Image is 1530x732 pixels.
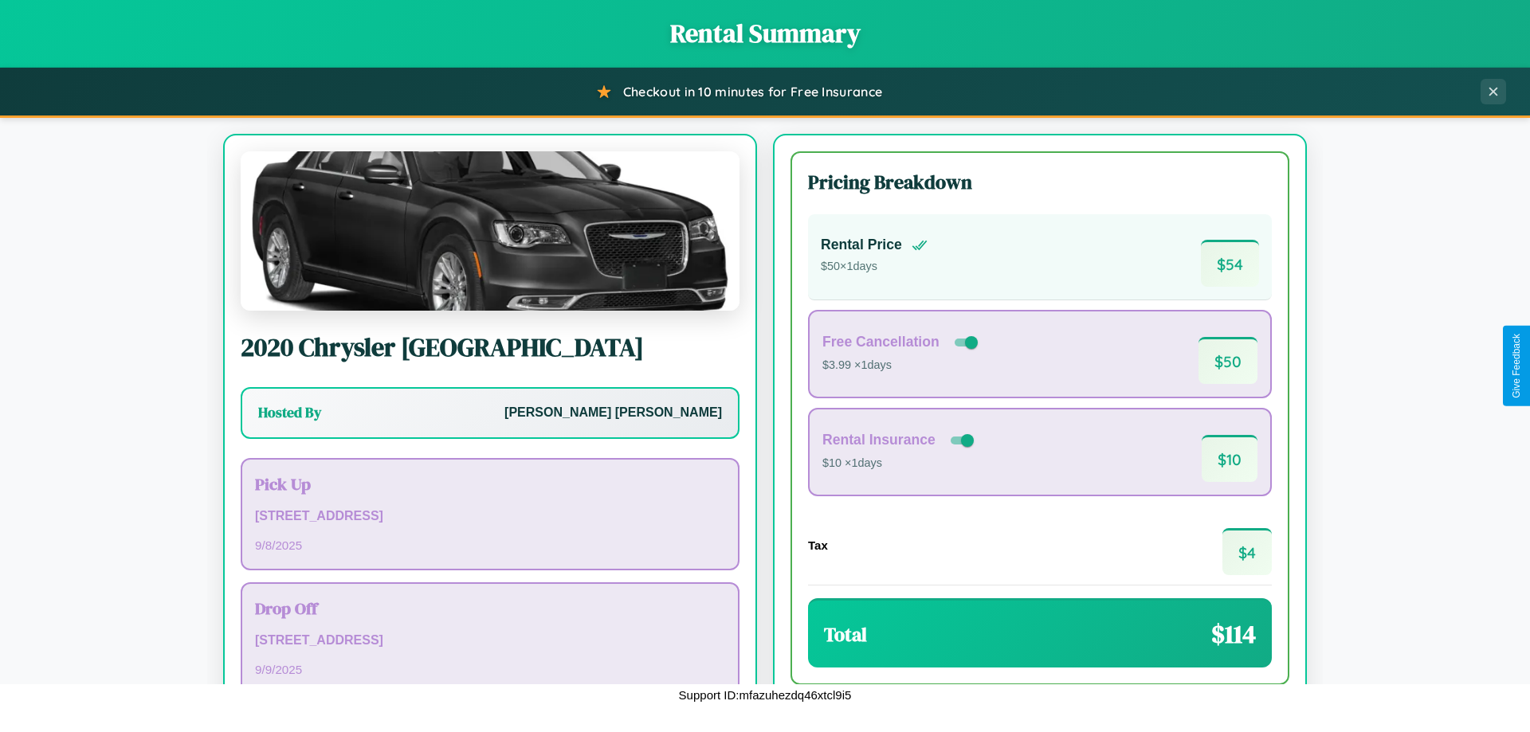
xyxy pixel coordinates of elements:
[255,659,725,680] p: 9 / 9 / 2025
[821,256,928,277] p: $ 50 × 1 days
[1201,240,1259,287] span: $ 54
[258,403,321,422] h3: Hosted By
[808,538,828,552] h4: Tax
[504,401,722,425] p: [PERSON_NAME] [PERSON_NAME]
[679,684,852,706] p: Support ID: mfazuhezdq46xtcl9i5
[822,334,940,350] h4: Free Cancellation
[824,621,867,648] h3: Total
[1198,337,1257,384] span: $ 50
[1211,617,1256,652] span: $ 114
[822,453,977,474] p: $10 × 1 days
[255,629,725,652] p: [STREET_ADDRESS]
[1202,435,1257,482] span: $ 10
[822,355,981,376] p: $3.99 × 1 days
[255,472,725,495] h3: Pick Up
[255,505,725,528] p: [STREET_ADDRESS]
[255,534,725,556] p: 9 / 8 / 2025
[808,169,1272,195] h3: Pricing Breakdown
[16,16,1514,51] h1: Rental Summary
[822,432,936,448] h4: Rental Insurance
[255,597,725,620] h3: Drop Off
[1222,528,1272,575] span: $ 4
[1511,334,1522,398] div: Give Feedback
[241,151,739,311] img: Chrysler NEWPORT
[821,237,902,253] h4: Rental Price
[623,84,882,100] span: Checkout in 10 minutes for Free Insurance
[241,330,739,365] h2: 2020 Chrysler [GEOGRAPHIC_DATA]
